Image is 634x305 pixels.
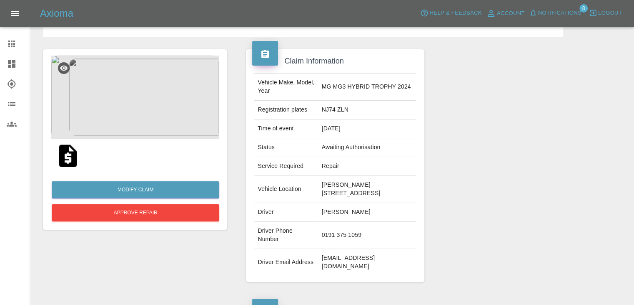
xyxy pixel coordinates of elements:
span: Help & Feedback [429,8,481,18]
td: [DATE] [318,119,416,138]
td: 0191 375 1059 [318,222,416,249]
td: Driver [254,203,318,222]
td: Status [254,138,318,157]
span: Account [497,9,525,18]
td: Driver Phone Number [254,222,318,249]
td: Vehicle Location [254,176,318,203]
h5: Axioma [40,7,73,20]
td: Awaiting Authorisation [318,138,416,157]
td: Time of event [254,119,318,138]
button: Open drawer [5,3,25,23]
button: Help & Feedback [418,7,484,20]
td: NJ74 ZLN [318,101,416,119]
td: MG MG3 HYBRID TROPHY 2024 [318,74,416,101]
span: 8 [579,4,588,13]
button: Approve Repair [52,204,219,221]
td: Registration plates [254,101,318,119]
span: Logout [598,8,622,18]
td: Service Required [254,157,318,176]
button: Logout [587,7,624,20]
td: Driver Email Address [254,249,318,276]
img: original/39c15941-5075-4a15-815d-fdbd4d7ec103 [55,142,81,169]
span: Notifications [538,8,581,18]
button: Notifications [527,7,584,20]
img: 5f5e49e1-d2cc-4ca0-86ed-c0eb2609b35e [51,56,219,139]
td: Vehicle Make, Model, Year [254,74,318,101]
td: [PERSON_NAME][STREET_ADDRESS] [318,176,416,203]
h4: Claim Information [252,56,418,67]
td: [PERSON_NAME] [318,203,416,222]
td: [EMAIL_ADDRESS][DOMAIN_NAME] [318,249,416,276]
td: Repair [318,157,416,176]
a: Account [484,7,527,20]
a: Modify Claim [52,181,219,198]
